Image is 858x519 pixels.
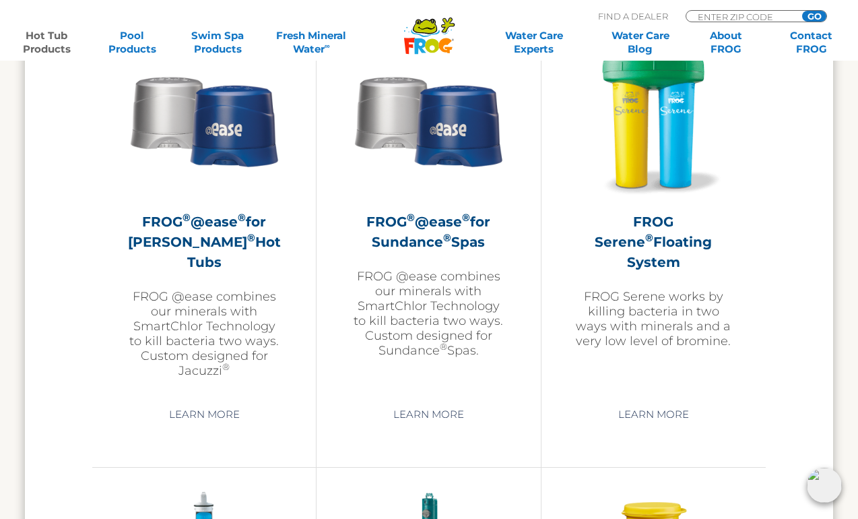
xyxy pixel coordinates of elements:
[350,212,506,252] h2: FROG @ease for Sundance Spas
[692,29,759,56] a: AboutFROG
[126,42,282,198] img: Sundance-cartridges-2-300x300.png
[575,212,732,272] h2: FROG Serene Floating System
[185,29,251,56] a: Swim SpaProducts
[350,269,506,358] p: FROG @ease combines our minerals with SmartChlor Technology to kill bacteria two ways. Custom des...
[222,361,230,372] sup: ®
[696,11,787,22] input: Zip Code Form
[778,29,845,56] a: ContactFROG
[350,42,506,392] a: FROG®@ease®for Sundance®SpasFROG @ease combines our minerals with SmartChlor Technology to kill b...
[126,289,282,378] p: FROG @ease combines our minerals with SmartChlor Technology to kill bacteria two ways. Custom des...
[126,42,282,392] a: FROG®@ease®for [PERSON_NAME]®Hot TubsFROG @ease combines our minerals with SmartChlor Technology ...
[807,468,842,503] img: openIcon
[325,41,330,51] sup: ∞
[607,29,673,56] a: Water CareBlog
[378,402,480,427] a: Learn More
[443,231,451,244] sup: ®
[270,29,353,56] a: Fresh MineralWater∞
[238,211,246,224] sup: ®
[126,212,282,272] h2: FROG @ease for [PERSON_NAME] Hot Tubs
[183,211,191,224] sup: ®
[462,211,470,224] sup: ®
[154,402,255,427] a: Learn More
[247,231,255,244] sup: ®
[645,231,653,244] sup: ®
[802,11,826,22] input: GO
[480,29,588,56] a: Water CareExperts
[575,289,732,348] p: FROG Serene works by killing bacteria in two ways with minerals and a very low level of bromine.
[603,402,704,427] a: Learn More
[350,42,506,198] img: Sundance-cartridges-2-300x300.png
[575,42,731,198] img: hot-tub-product-serene-floater-300x300.png
[407,211,415,224] sup: ®
[99,29,166,56] a: PoolProducts
[440,341,447,352] sup: ®
[598,10,668,22] p: Find A Dealer
[13,29,80,56] a: Hot TubProducts
[575,42,732,392] a: FROG Serene®Floating SystemFROG Serene works by killing bacteria in two ways with minerals and a ...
